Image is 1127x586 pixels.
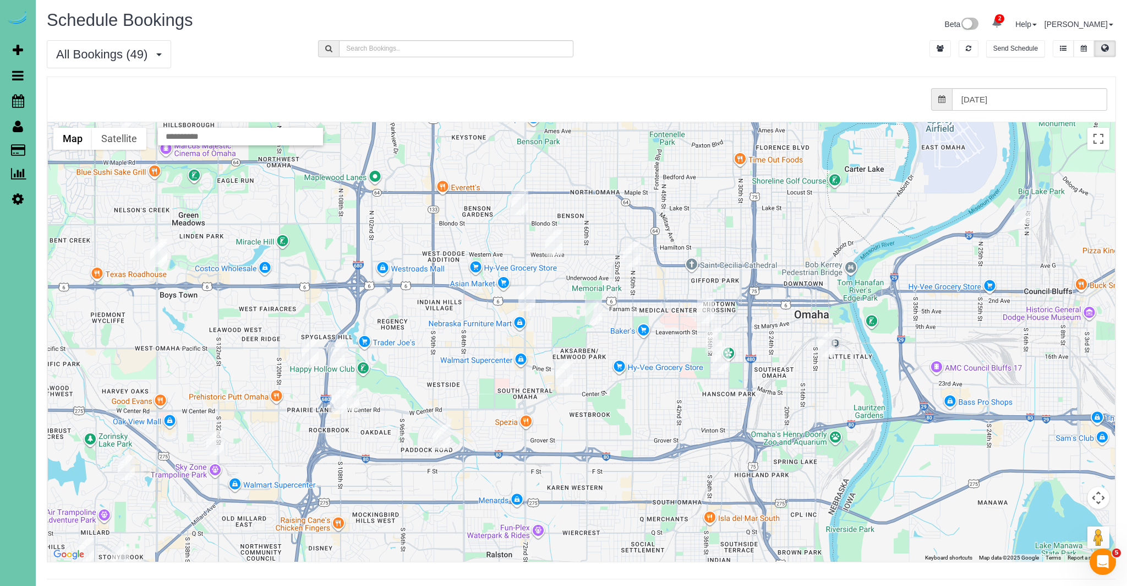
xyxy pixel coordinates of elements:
span: 2 [995,14,1004,23]
div: 09/15/2025 11:30AM - Travis Mullins - 3520 Poppleton Ave, Omaha, NE 68105 [705,328,723,353]
div: 09/15/2025 8:30AM - Nicole Muelleman - 320 S 71st Street, Omaha, NE 68132 [518,286,535,311]
div: 09/15/2025 11:30AM - Andrea Mehlhaff - 630 S 57th St, Omaha, NE 68106 [585,300,602,325]
input: Date [952,88,1107,111]
button: Map camera controls [1087,487,1109,509]
button: All Bookings (49) [47,40,171,68]
div: 09/15/2025 1:00PM - Oscar & Lois Christensen - 858 N 143rd Court, Omaha, NE 68154 [150,239,167,264]
div: 09/15/2025 5:30AM - STEFANIE OR STACY (BARE BODY SHOP ) - 10811 Prairie Brook Rd, Omaha, NE 68144 [330,389,347,414]
img: Google [51,547,87,562]
div: 09/15/2025 8:30AM - Logan Spencer - 605 S 37th St #6, Omaha, NE 68105 [697,298,714,323]
a: [PERSON_NAME] [1044,20,1113,29]
button: Send Schedule [986,40,1045,57]
div: 09/15/2025 8:00AM - Emily Pinkerton Ostergaard - 15112 Jefferson St, Omaha, NE 68137 [112,546,129,572]
div: 09/15/2025 8:00AM - Yolanda Delgado - 3315 Hickory Street, Omaha, NE 68105 [713,346,730,372]
span: Map data ©2025 Google [979,555,1039,561]
div: 09/15/2025 12:30PM - Maryl Sattler - 5001 Cuming Street, Omaha, NE 68132 [623,242,640,267]
div: 09/15/2025 8:00AM - Mike Greenwood - 3624 S 88th Street, Omaha, NE 68124 [433,425,450,450]
a: Open this area in Google Maps (opens a new window) [51,547,87,562]
button: Drag Pegman onto the map to open Street View [1087,527,1109,549]
div: 09/15/2025 8:00AM - Tom Olsen - 2130 S 64th Plz #209, Omaha, NE 68106 [556,361,573,387]
div: 09/15/2025 8:30AM - Jennifer Misbach - 15731 Berry Street, Omaha, NE 68135 [77,538,94,563]
a: Report a map error [1068,555,1112,561]
button: Toggle fullscreen view [1087,128,1109,150]
button: Keyboard shortcuts [925,554,972,562]
div: 09/15/2025 8:30AM - Liza Jane Parnell - 840 N 143rd Ct, Omaha, NE 68154 [150,242,167,267]
span: 5 [1112,549,1121,557]
span: Schedule Bookings [47,10,193,30]
div: 09/15/2025 8:00AM - Devin Fox - 1142 N 66th Street, Omaha, NE 68132 [545,230,562,256]
div: 09/15/2025 5:00AM - KATHY BETTS (12 STEP) (12 Step) - 7306 Grant Street, Omaha, NE 68134 [511,189,528,215]
div: 09/15/2025 12:00PM - Amy & Dan Swanson - 1529 South 109th Street, Omaha, NE 68144 [328,342,345,367]
button: Show street map [53,128,92,150]
input: Search Bookings.. [339,40,573,57]
div: 09/15/2025 5:00AM - LYNNSEY LINN (FAMILY CONNECTIONS) (Family Connections) - 1720 N 16th Street; ... [1014,199,1031,224]
div: 09/15/2025 5:00AM - ADAM ROXBURGH (CARLJARL LOCKSMITH ) - 3708 S 132nd St, Omaha, NE 68144 [206,430,223,455]
div: 09/15/2025 8:00AM - Collin Piti - 1005 Johnston Plaza, Omaha, NE 68108 [818,332,835,357]
a: Beta [945,20,979,29]
div: 09/15/2025 12:30PM - Lou Lukas - 11348 Pine Street, Omaha, NE 68144 [302,339,319,365]
div: 09/15/2025 12:00PM - Kirsten & Paul Moses - 2705 S 106th Street, Omaha, NE 68124 [342,386,359,411]
img: New interface [960,18,978,32]
a: Terms (opens in new tab) [1046,555,1061,561]
iframe: Intercom live chat [1090,549,1116,575]
img: Automaid Logo [7,11,29,26]
button: Show satellite imagery [92,128,146,150]
div: 09/15/2025 8:00AM - Lindsey Stark - 4272 S 150th Street, Omaha, NE 68137 [118,455,135,480]
span: All Bookings (49) [56,47,153,61]
a: Help [1015,20,1037,29]
a: 2 [986,11,1008,35]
